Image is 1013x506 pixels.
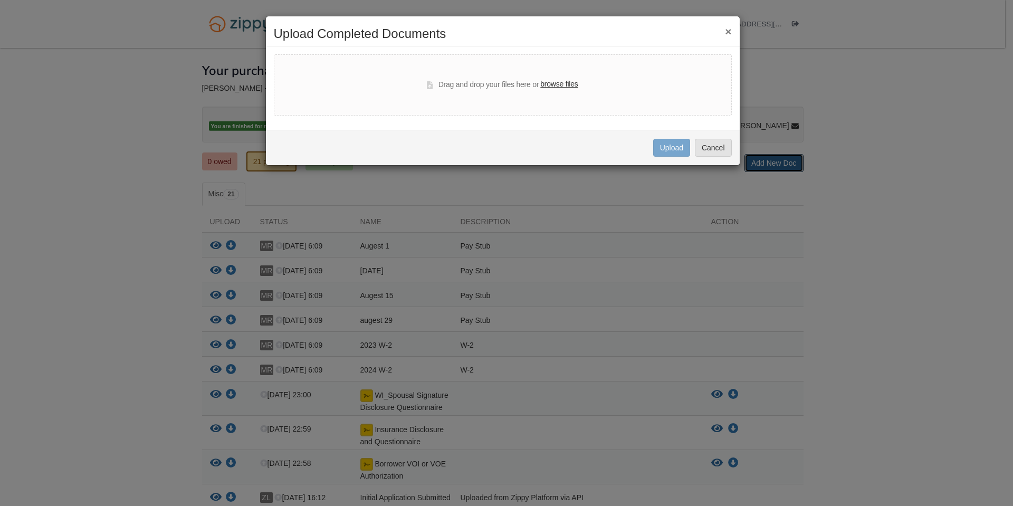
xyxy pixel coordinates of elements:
label: browse files [540,79,578,90]
button: × [725,26,731,37]
button: Cancel [695,139,732,157]
button: Upload [653,139,690,157]
h2: Upload Completed Documents [274,27,732,41]
div: Drag and drop your files here or [427,79,578,91]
